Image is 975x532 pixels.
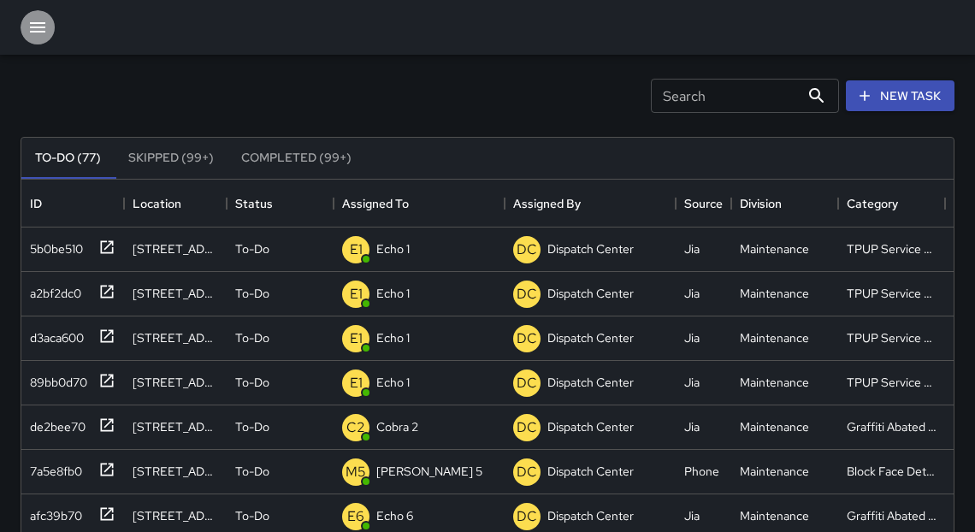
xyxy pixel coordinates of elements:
button: New Task [846,80,954,112]
p: To-Do [235,240,269,257]
p: Echo 1 [376,240,410,257]
div: Status [235,180,273,228]
div: TPUP Service Requested [847,329,937,346]
p: E1 [350,239,363,260]
p: E6 [347,506,364,527]
div: Jia [684,507,700,524]
p: Echo 1 [376,285,410,302]
div: 175 Bay Place [133,463,218,480]
p: To-Do [235,418,269,435]
div: Jia [684,374,700,391]
p: DC [517,284,537,304]
p: Dispatch Center [547,329,634,346]
p: [PERSON_NAME] 5 [376,463,482,480]
div: Division [740,180,782,228]
div: d3aca600 [23,322,84,346]
div: Assigned To [334,180,505,228]
div: Maintenance [740,463,809,480]
div: 351 17th Street [133,240,218,257]
button: Completed (99+) [227,138,365,179]
div: Category [847,180,898,228]
p: Echo 1 [376,374,410,391]
p: DC [517,239,537,260]
div: Location [133,180,181,228]
div: Maintenance [740,285,809,302]
p: To-Do [235,285,269,302]
p: Dispatch Center [547,507,634,524]
p: DC [517,506,537,527]
div: 777 Broadway [133,374,218,391]
p: To-Do [235,374,269,391]
div: Assigned To [342,180,409,228]
div: a2bf2dc0 [23,278,81,302]
div: afc39b70 [23,500,82,524]
div: Maintenance [740,240,809,257]
div: 1500 Broadway [133,507,218,524]
p: DC [517,328,537,349]
p: Echo 6 [376,507,413,524]
div: Jia [684,285,700,302]
div: Maintenance [740,329,809,346]
div: TPUP Service Requested [847,240,937,257]
div: de2bee70 [23,411,86,435]
div: 1707 Webster Street [133,285,218,302]
p: DC [517,373,537,393]
div: Source [684,180,723,228]
div: Category [838,180,945,228]
p: DC [517,417,537,438]
div: Jia [684,418,700,435]
p: Dispatch Center [547,285,634,302]
p: Dispatch Center [547,463,634,480]
div: 7a5e8fb0 [23,456,82,480]
div: 393 13th Street [133,329,218,346]
div: Maintenance [740,507,809,524]
p: E1 [350,373,363,393]
p: Dispatch Center [547,374,634,391]
div: Maintenance [740,374,809,391]
p: E1 [350,328,363,349]
p: Dispatch Center [547,418,634,435]
p: C2 [346,417,365,438]
div: Location [124,180,227,228]
div: Status [227,180,334,228]
div: Graffiti Abated Large [847,418,937,435]
div: Assigned By [513,180,581,228]
p: DC [517,462,537,482]
div: 89bb0d70 [23,367,87,391]
div: ID [30,180,42,228]
div: ID [21,180,124,228]
div: TPUP Service Requested [847,374,937,391]
div: Source [676,180,731,228]
div: TPUP Service Requested [847,285,937,302]
p: To-Do [235,507,269,524]
div: Jia [684,240,700,257]
p: Cobra 2 [376,418,418,435]
p: To-Do [235,463,269,480]
div: 5b0be510 [23,233,83,257]
div: Jia [684,329,700,346]
div: Division [731,180,838,228]
div: Block Face Detailed [847,463,937,480]
div: Assigned By [505,180,676,228]
div: 401 9th Street [133,418,218,435]
div: Phone [684,463,719,480]
div: Maintenance [740,418,809,435]
button: To-Do (77) [21,138,115,179]
p: Echo 1 [376,329,410,346]
div: Graffiti Abated Large [847,507,937,524]
p: Dispatch Center [547,240,634,257]
p: M5 [346,462,366,482]
p: E1 [350,284,363,304]
p: To-Do [235,329,269,346]
button: Skipped (99+) [115,138,227,179]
